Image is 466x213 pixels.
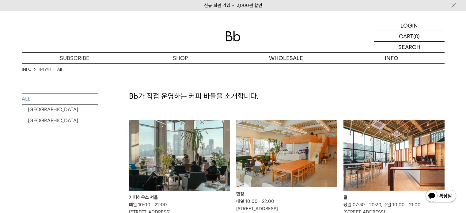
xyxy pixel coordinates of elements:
a: 신규 회원 가입 시 3,000원 할인 [204,3,262,8]
li: INFO [22,67,38,73]
a: ALL [22,93,98,104]
a: SUBSCRIBE [22,53,127,63]
div: 커피하우스 서울 [129,194,230,201]
img: 커피하우스 서울 [129,120,230,191]
a: All [57,67,62,73]
a: CART (0) [374,31,445,42]
img: 결 [343,120,445,191]
div: 결 [343,194,445,201]
a: LOGIN [374,20,445,31]
a: [GEOGRAPHIC_DATA] [28,115,98,126]
a: [GEOGRAPHIC_DATA] [28,104,98,115]
img: 합정 [236,120,337,187]
p: INFO [339,53,445,63]
img: 카카오톡 채널 1:1 채팅 버튼 [425,189,457,204]
p: LOGIN [400,20,418,31]
a: 매장안내 [38,67,51,73]
p: Bb가 직접 운영하는 커피 바들을 소개합니다. [129,91,445,101]
p: WHOLESALE [233,53,339,63]
p: SEARCH [398,42,420,52]
p: CART [399,31,413,41]
p: (0) [413,31,420,41]
img: 로고 [226,31,241,41]
a: SHOP [127,53,233,63]
div: 합정 [236,190,337,198]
